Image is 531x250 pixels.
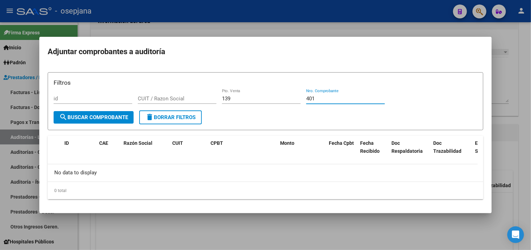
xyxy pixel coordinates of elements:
[54,78,477,87] h3: Filtros
[391,140,423,154] span: Doc Respaldatoria
[145,114,196,120] span: Borrar Filtros
[329,140,354,146] span: Fecha Cpbt
[389,136,430,159] datatable-header-cell: Doc Respaldatoria
[145,113,154,121] mat-icon: delete
[169,136,208,159] datatable-header-cell: CUIT
[59,114,128,120] span: Buscar Comprobante
[48,182,483,199] div: 0 total
[172,140,183,146] span: CUIT
[475,140,506,154] span: Expediente SUR Asociado
[48,45,483,58] h2: Adjuntar comprobantes a auditoría
[357,136,389,159] datatable-header-cell: Fecha Recibido
[62,136,96,159] datatable-header-cell: ID
[96,136,121,159] datatable-header-cell: CAE
[211,140,223,146] span: CPBT
[277,136,326,159] datatable-header-cell: Monto
[280,140,294,146] span: Monto
[472,136,510,159] datatable-header-cell: Expediente SUR Asociado
[54,111,134,124] button: Buscar Comprobante
[64,140,69,146] span: ID
[360,140,380,154] span: Fecha Recibido
[326,136,357,159] datatable-header-cell: Fecha Cpbt
[59,113,68,121] mat-icon: search
[121,136,169,159] datatable-header-cell: Razón Social
[99,140,108,146] span: CAE
[48,164,478,182] div: No data to display
[139,110,202,124] button: Borrar Filtros
[507,226,524,243] div: Open Intercom Messenger
[208,136,277,159] datatable-header-cell: CPBT
[124,140,152,146] span: Razón Social
[430,136,472,159] datatable-header-cell: Doc Trazabilidad
[433,140,461,154] span: Doc Trazabilidad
